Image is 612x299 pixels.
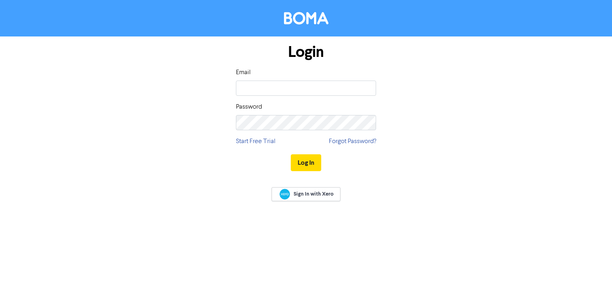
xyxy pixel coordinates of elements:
[272,187,340,201] a: Sign In with Xero
[294,190,334,198] span: Sign In with Xero
[329,137,376,146] a: Forgot Password?
[280,189,290,200] img: Xero logo
[236,137,276,146] a: Start Free Trial
[236,102,262,112] label: Password
[284,12,328,24] img: BOMA Logo
[236,68,251,77] label: Email
[236,43,376,61] h1: Login
[291,154,321,171] button: Log In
